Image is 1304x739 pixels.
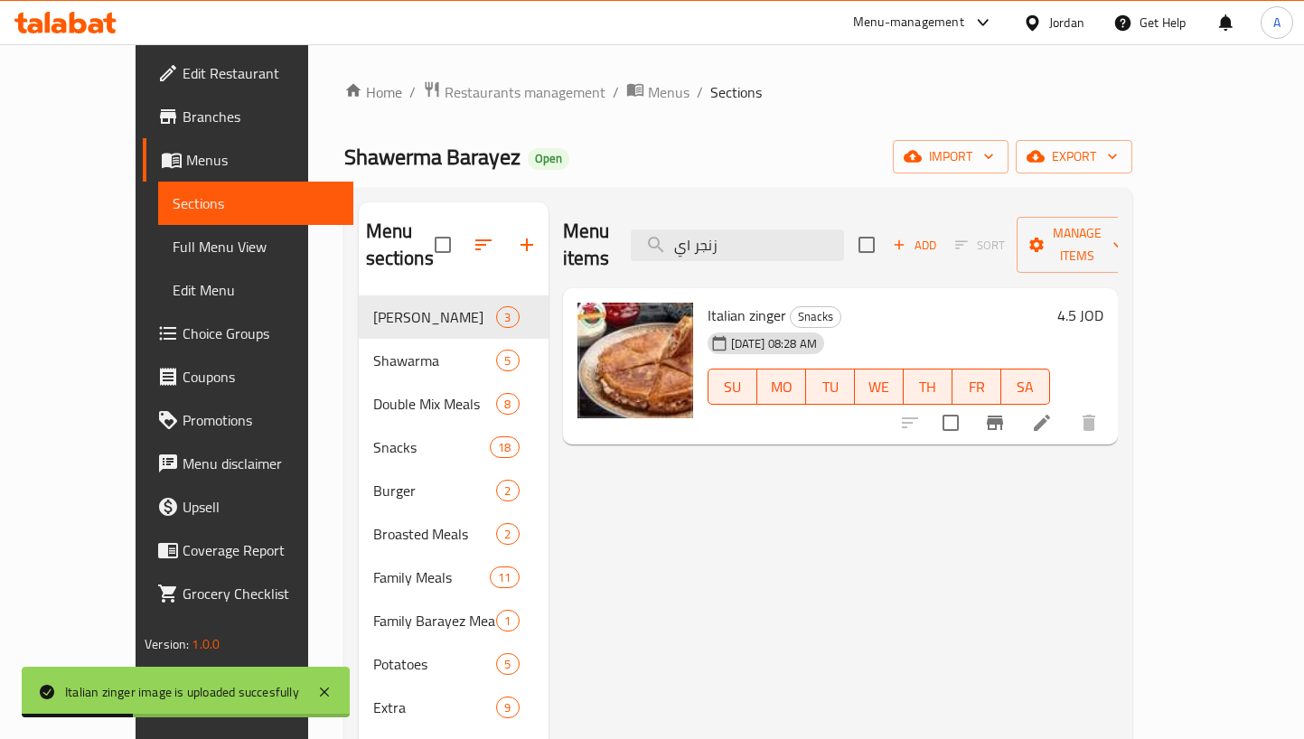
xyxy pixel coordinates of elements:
div: Open [528,148,569,170]
span: Select section first [943,231,1017,259]
span: Shawarma [373,350,497,371]
span: Edit Restaurant [183,62,339,84]
span: [DATE] 08:28 AM [724,335,824,352]
a: Upsell [143,485,353,529]
span: Potatoes [373,653,497,675]
div: items [490,566,519,588]
div: Snacks18 [359,426,549,469]
span: Snacks [373,436,491,458]
button: SA [1001,369,1050,405]
button: FR [952,369,1001,405]
span: 1 [497,613,518,630]
h2: Menu items [563,218,610,272]
div: items [496,480,519,501]
span: Italian zinger [708,302,786,329]
div: [PERSON_NAME]3 [359,295,549,339]
div: Burger [373,480,497,501]
div: Extra9 [359,686,549,729]
span: Manage items [1031,222,1123,267]
a: Sections [158,182,353,225]
span: 5 [497,352,518,369]
div: items [496,653,519,675]
button: TU [806,369,855,405]
a: Edit menu item [1031,412,1053,434]
div: Shawarma5 [359,339,549,382]
span: [PERSON_NAME] [373,306,497,328]
h2: Menu sections [366,218,435,272]
span: Coupons [183,366,339,388]
span: 3 [497,309,518,326]
button: Add [886,231,943,259]
span: 18 [491,439,518,456]
div: Potatoes5 [359,642,549,686]
input: search [631,229,844,261]
li: / [409,81,416,103]
img: Italian zinger [577,303,693,418]
span: Extra [373,697,497,718]
span: SU [716,374,750,400]
a: Choice Groups [143,312,353,355]
li: / [613,81,619,103]
a: Restaurants management [423,80,605,104]
a: Coverage Report [143,529,353,572]
span: TH [911,374,945,400]
button: delete [1067,401,1111,444]
div: items [496,697,519,718]
span: 2 [497,526,518,543]
span: Restaurants management [445,81,605,103]
a: Coupons [143,355,353,398]
a: Edit Menu [158,268,353,312]
li: / [697,81,703,103]
button: SU [708,369,757,405]
span: WE [862,374,896,400]
div: Burger2 [359,469,549,512]
span: Get support on: [145,663,228,687]
span: Double Mix Meals [373,393,497,415]
span: Open [528,151,569,166]
span: Sort sections [462,223,505,267]
button: Branch-specific-item [973,401,1017,444]
button: TH [904,369,952,405]
a: Promotions [143,398,353,442]
span: Select section [848,226,886,264]
div: items [490,436,519,458]
div: items [496,393,519,415]
div: items [496,350,519,371]
div: Snacks [790,306,841,328]
span: Edit Menu [173,279,339,301]
div: Family Barayez Meal1 [359,599,549,642]
div: Broasted Meals [373,523,497,545]
span: 8 [497,396,518,413]
span: Add [890,235,939,256]
span: Select all sections [424,226,462,264]
span: Upsell [183,496,339,518]
span: Full Menu View [173,236,339,257]
span: Family Meals [373,566,491,588]
span: export [1030,145,1118,168]
span: Branches [183,106,339,127]
span: 11 [491,569,518,586]
span: Menus [648,81,690,103]
span: Shawerma Barayez [344,136,521,177]
span: Sections [173,192,339,214]
div: Barayez Shawerma [373,306,497,328]
span: Menu disclaimer [183,453,339,474]
span: Add item [886,231,943,259]
button: Add section [505,223,549,267]
h6: 4.5 JOD [1057,303,1103,328]
a: Menu disclaimer [143,442,353,485]
span: Promotions [183,409,339,431]
span: Select to update [932,404,970,442]
span: 1.0.0 [192,632,220,656]
span: 2 [497,482,518,500]
button: Manage items [1017,217,1138,273]
span: Sections [710,81,762,103]
div: Italian zinger image is uploaded succesfully [65,682,299,702]
div: Broasted Meals2 [359,512,549,556]
span: Grocery Checklist [183,583,339,604]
